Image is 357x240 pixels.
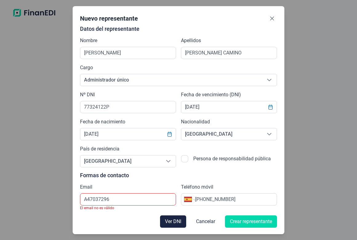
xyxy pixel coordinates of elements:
[181,118,210,126] label: Nacionalidad
[80,91,95,98] label: Nº DNI
[80,64,93,71] label: Cargo
[230,218,272,225] span: Crear representante
[80,155,161,167] span: [GEOGRAPHIC_DATA]
[181,128,262,140] span: [GEOGRAPHIC_DATA]
[165,218,181,225] span: Ver DNI
[80,14,138,23] div: Nuevo representante
[80,183,92,191] label: Email
[80,145,119,153] label: País de residencia
[80,206,176,210] div: El email no es válido
[80,118,125,126] label: Fecha de nacimiento
[191,215,220,228] button: Cancelar
[161,155,176,167] div: Seleccione una opción
[160,215,186,228] button: Ver DNI
[262,74,277,86] div: Seleccione una opción
[80,37,97,44] label: Nombre
[80,26,277,32] p: Datos del representante
[193,155,271,167] label: Persona de responsabilidad pública
[225,215,277,228] button: Crear representante
[80,172,277,178] p: Formas de contacto
[262,128,277,140] div: Seleccione una opción
[196,218,215,225] span: Cancelar
[181,91,241,98] label: Fecha de vencimiento (DNI)
[164,129,175,140] button: Choose Date
[181,37,201,44] label: Apellidos
[80,74,262,86] span: Administrador único
[265,102,276,113] button: Choose Date
[267,14,277,23] button: Close
[181,183,213,191] label: Teléfono móvil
